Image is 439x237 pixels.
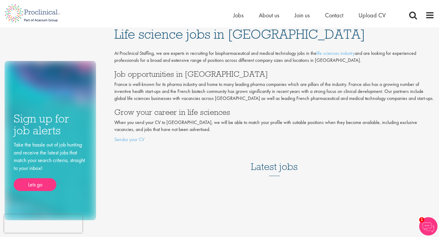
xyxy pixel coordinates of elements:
[359,11,386,19] a: Upload CV
[316,50,355,56] a: life sciences industry
[4,214,82,233] iframe: reCAPTCHA
[259,11,279,19] a: About us
[251,146,298,176] h3: Latest jobs
[114,81,434,102] p: France is well-known for its pharma industry and home to many leading pharma companies which are ...
[419,217,424,222] span: 1
[294,11,310,19] a: Join us
[419,217,437,235] img: Chatbot
[114,26,365,42] span: Life science jobs in [GEOGRAPHIC_DATA]
[114,50,434,64] p: At Proclinical Staffing, we are experts in recruiting for biopharmaceutical and medical technolog...
[114,119,434,133] p: When you send your CV to [GEOGRAPHIC_DATA], we will be able to match your profile with suitable p...
[14,178,56,191] a: Lets go
[325,11,343,19] a: Contact
[114,108,434,116] h3: Grow your career in life sciences
[14,113,87,136] h3: Sign up for job alerts
[114,70,434,78] h3: Job opportunities in [GEOGRAPHIC_DATA]
[233,11,244,19] a: Jobs
[114,136,145,143] a: Sendus your CV
[14,141,87,191] div: Take the hassle out of job hunting and receive the latest jobs that match your search criteria, s...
